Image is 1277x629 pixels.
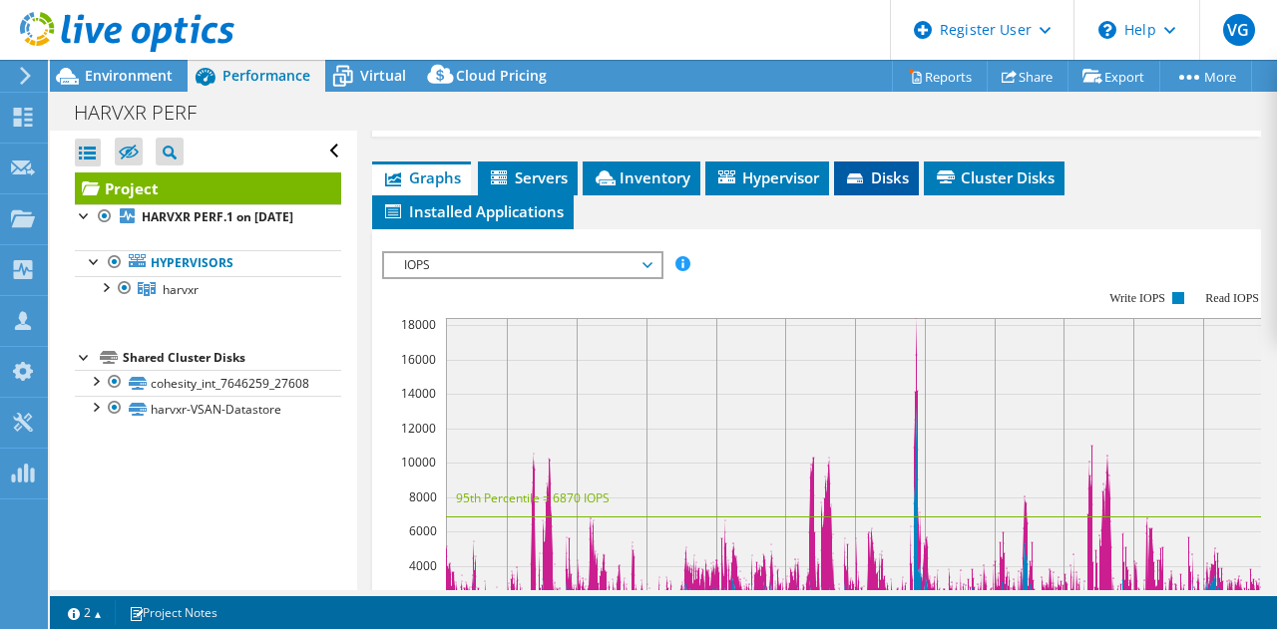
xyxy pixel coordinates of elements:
[54,600,116,625] a: 2
[1098,21,1116,39] svg: \n
[75,250,341,276] a: Hypervisors
[715,167,819,187] span: Hypervisor
[1109,291,1165,305] text: Write IOPS
[401,351,436,368] text: 16000
[987,61,1068,92] a: Share
[593,167,690,187] span: Inventory
[85,66,173,85] span: Environment
[1223,14,1255,46] span: VG
[382,201,564,221] span: Installed Applications
[401,316,436,333] text: 18000
[123,346,341,370] div: Shared Cluster Disks
[1159,61,1252,92] a: More
[142,208,293,225] b: HARVXR PERF.1 on [DATE]
[401,454,436,471] text: 10000
[892,61,988,92] a: Reports
[934,167,1055,187] span: Cluster Disks
[488,167,568,187] span: Servers
[456,66,547,85] span: Cloud Pricing
[115,600,231,625] a: Project Notes
[222,66,310,85] span: Performance
[394,253,650,277] span: IOPS
[75,396,341,422] a: harvxr-VSAN-Datastore
[1067,61,1160,92] a: Export
[409,557,437,574] text: 4000
[65,102,227,124] h1: HARVXR PERF
[844,167,909,187] span: Disks
[456,489,610,506] text: 95th Percentile = 6870 IOPS
[75,370,341,396] a: cohesity_int_7646259_27608
[409,522,437,539] text: 6000
[75,204,341,230] a: HARVXR PERF.1 on [DATE]
[75,172,341,204] a: Project
[75,276,341,302] a: harvxr
[360,66,406,85] span: Virtual
[401,420,436,437] text: 12000
[409,488,437,505] text: 8000
[382,167,461,187] span: Graphs
[1205,291,1259,305] text: Read IOPS
[163,281,199,298] span: harvxr
[401,385,436,402] text: 14000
